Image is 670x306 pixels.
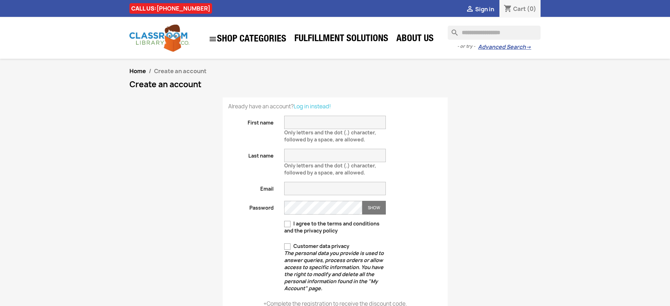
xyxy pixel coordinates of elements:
span: Cart [513,5,526,13]
a: Fulfillment Solutions [291,32,392,46]
label: Password [223,201,279,211]
span: (0) [527,5,536,13]
i:  [466,5,474,14]
a: SHOP CATEGORIES [205,31,290,47]
h1: Create an account [129,80,541,89]
a: Log in instead! [294,103,331,110]
span: - or try - [457,43,478,50]
a: Advanced Search→ [478,44,531,51]
i: shopping_cart [504,5,512,13]
span: → [526,44,531,51]
label: Last name [223,149,279,159]
a:  Sign in [466,5,494,13]
input: Search [448,26,541,40]
a: Home [129,67,146,75]
span: Only letters and the dot (.) character, followed by a space, are allowed. [284,126,376,143]
input: Password input [284,201,362,215]
i:  [209,35,217,43]
div: CALL US: [129,3,212,14]
p: Already have an account? [228,103,442,110]
span: Create an account [154,67,206,75]
span: Only letters and the dot (.) character, followed by a space, are allowed. [284,159,376,176]
button: Show [362,201,386,215]
label: Customer data privacy [284,243,386,292]
label: I agree to the terms and conditions and the privacy policy [284,220,386,234]
a: About Us [393,32,437,46]
label: Email [223,182,279,192]
em: The personal data you provide is used to answer queries, process orders or allow access to specif... [284,250,384,292]
span: Sign in [475,5,494,13]
label: First name [223,116,279,126]
i: search [448,26,456,34]
a: [PHONE_NUMBER] [157,5,210,12]
img: Classroom Library Company [129,25,189,52]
